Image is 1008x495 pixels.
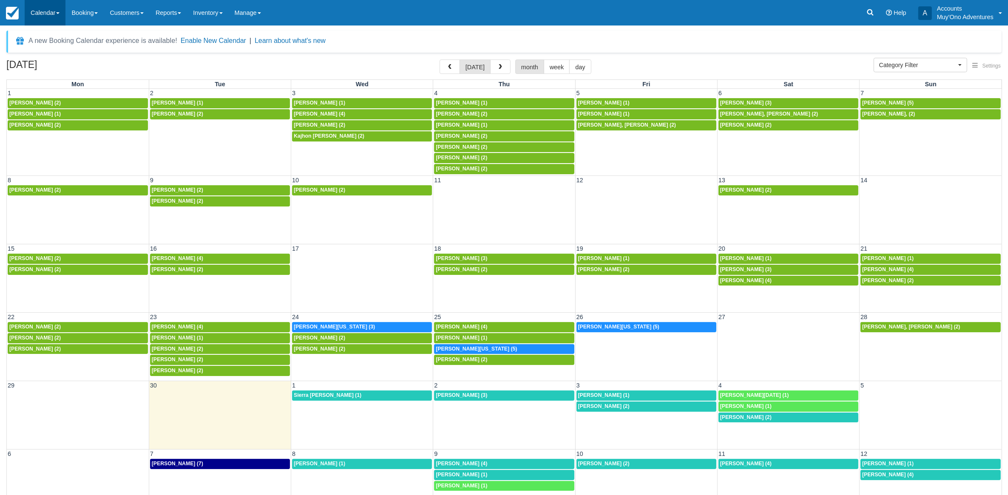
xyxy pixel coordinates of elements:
[576,322,716,332] a: [PERSON_NAME][US_STATE] (5)
[860,98,1001,108] a: [PERSON_NAME] (5)
[7,177,12,184] span: 8
[434,98,574,108] a: [PERSON_NAME] (1)
[576,459,716,469] a: [PERSON_NAME] (2)
[886,10,892,16] i: Help
[860,459,1001,469] a: [PERSON_NAME] (1)
[7,382,15,389] span: 29
[291,245,300,252] span: 17
[149,90,154,96] span: 2
[860,245,868,252] span: 21
[718,177,726,184] span: 13
[720,403,772,409] span: [PERSON_NAME] (1)
[150,254,290,264] a: [PERSON_NAME] (4)
[9,255,61,261] span: [PERSON_NAME] (2)
[576,90,581,96] span: 5
[291,90,296,96] span: 3
[434,254,574,264] a: [PERSON_NAME] (3)
[576,120,716,130] a: [PERSON_NAME], [PERSON_NAME] (2)
[7,314,15,320] span: 22
[576,245,584,252] span: 19
[8,120,148,130] a: [PERSON_NAME] (2)
[292,390,432,401] a: Sierra [PERSON_NAME] (1)
[152,266,203,272] span: [PERSON_NAME] (2)
[860,382,865,389] span: 5
[718,98,858,108] a: [PERSON_NAME] (3)
[294,122,345,128] span: [PERSON_NAME] (2)
[576,382,581,389] span: 3
[860,322,1001,332] a: [PERSON_NAME], [PERSON_NAME] (2)
[8,185,148,195] a: [PERSON_NAME] (2)
[433,245,442,252] span: 18
[578,461,630,467] span: [PERSON_NAME] (2)
[862,100,914,106] span: [PERSON_NAME] (5)
[8,333,148,343] a: [PERSON_NAME] (2)
[436,255,487,261] span: [PERSON_NAME] (3)
[436,266,487,272] span: [PERSON_NAME] (2)
[576,314,584,320] span: 26
[434,265,574,275] a: [PERSON_NAME] (2)
[718,276,858,286] a: [PERSON_NAME] (4)
[862,111,915,117] span: [PERSON_NAME], (2)
[294,100,345,106] span: [PERSON_NAME] (1)
[576,98,716,108] a: [PERSON_NAME] (1)
[9,335,61,341] span: [PERSON_NAME] (2)
[150,265,290,275] a: [PERSON_NAME] (2)
[860,90,865,96] span: 7
[292,322,432,332] a: [PERSON_NAME][US_STATE] (3)
[292,120,432,130] a: [PERSON_NAME] (2)
[152,346,203,352] span: [PERSON_NAME] (2)
[860,276,1001,286] a: [PERSON_NAME] (2)
[434,355,574,365] a: [PERSON_NAME] (2)
[576,109,716,119] a: [PERSON_NAME] (1)
[862,324,960,330] span: [PERSON_NAME], [PERSON_NAME] (2)
[434,153,574,163] a: [PERSON_NAME] (2)
[150,344,290,354] a: [PERSON_NAME] (2)
[718,314,726,320] span: 27
[720,187,772,193] span: [PERSON_NAME] (2)
[9,100,61,106] span: [PERSON_NAME] (2)
[434,390,574,401] a: [PERSON_NAME] (3)
[152,198,203,204] span: [PERSON_NAME] (2)
[152,324,203,330] span: [PERSON_NAME] (4)
[292,333,432,343] a: [PERSON_NAME] (2)
[294,324,375,330] span: [PERSON_NAME][US_STATE] (3)
[250,37,251,44] span: |
[578,403,630,409] span: [PERSON_NAME] (2)
[718,413,858,423] a: [PERSON_NAME] (2)
[434,131,574,141] a: [PERSON_NAME] (2)
[9,122,61,128] span: [PERSON_NAME] (2)
[356,81,369,88] span: Wed
[181,37,246,45] button: Enable New Calendar
[7,450,12,457] span: 6
[6,7,19,20] img: checkfront-main-nav-mini-logo.png
[925,81,937,88] span: Sun
[150,459,290,469] a: [PERSON_NAME] (7)
[150,185,290,195] a: [PERSON_NAME] (2)
[255,37,326,44] a: Learn about what's new
[149,314,158,320] span: 23
[436,392,487,398] span: [PERSON_NAME] (3)
[292,344,432,354] a: [PERSON_NAME] (2)
[436,461,487,467] span: [PERSON_NAME] (4)
[8,265,148,275] a: [PERSON_NAME] (2)
[569,59,591,74] button: day
[436,144,487,150] span: [PERSON_NAME] (2)
[294,392,361,398] span: Sierra [PERSON_NAME] (1)
[436,335,487,341] span: [PERSON_NAME] (1)
[718,390,858,401] a: [PERSON_NAME][DATE] (1)
[152,356,203,362] span: [PERSON_NAME] (2)
[576,390,716,401] a: [PERSON_NAME] (1)
[720,122,772,128] span: [PERSON_NAME] (2)
[718,382,723,389] span: 4
[499,81,510,88] span: Thu
[149,245,158,252] span: 16
[434,470,574,480] a: [PERSON_NAME] (1)
[149,450,154,457] span: 7
[544,59,570,74] button: week
[150,355,290,365] a: [PERSON_NAME] (2)
[874,58,967,72] button: Category Filter
[576,265,716,275] a: [PERSON_NAME] (2)
[434,164,574,174] a: [PERSON_NAME] (2)
[7,90,12,96] span: 1
[215,81,225,88] span: Tue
